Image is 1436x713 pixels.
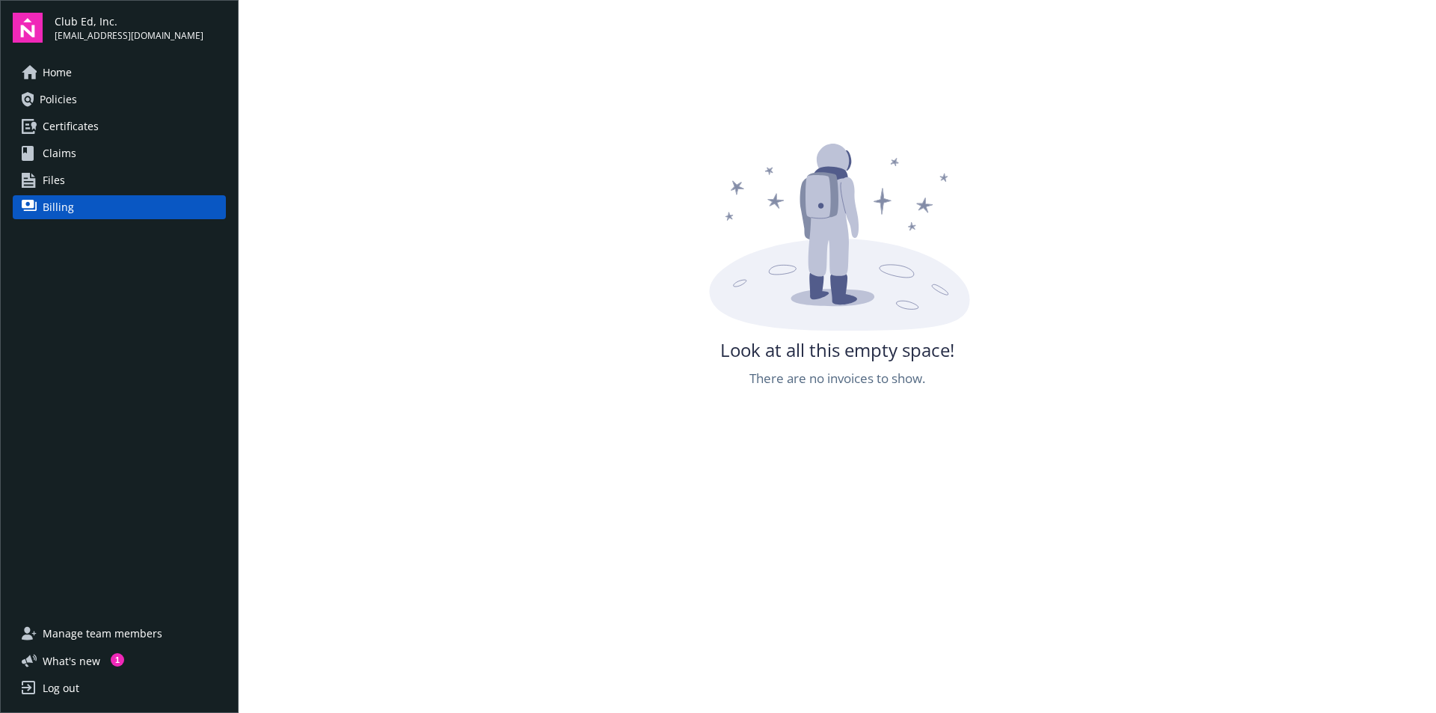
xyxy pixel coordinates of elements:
[720,337,954,363] span: Look at all this empty space!
[13,88,226,111] a: Policies
[13,141,226,165] a: Claims
[55,13,226,43] button: Club Ed, Inc.[EMAIL_ADDRESS][DOMAIN_NAME]
[40,88,77,111] span: Policies
[43,653,100,669] span: What ' s new
[13,61,226,85] a: Home
[749,369,925,388] span: There are no invoices to show.
[13,653,124,669] button: What's new1
[43,622,162,646] span: Manage team members
[55,13,203,29] span: Club Ed, Inc.
[43,61,72,85] span: Home
[111,653,124,667] div: 1
[43,114,99,138] span: Certificates
[13,622,226,646] a: Manage team members
[13,195,226,219] a: Billing
[13,13,43,43] img: navigator-logo.svg
[43,676,79,700] div: Log out
[43,168,65,192] span: Files
[43,195,74,219] span: Billing
[55,29,203,43] span: [EMAIL_ADDRESS][DOMAIN_NAME]
[43,141,76,165] span: Claims
[13,114,226,138] a: Certificates
[13,168,226,192] a: Files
